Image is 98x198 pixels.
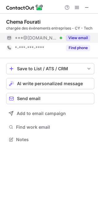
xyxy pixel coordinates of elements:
[6,93,94,104] button: Send email
[6,108,94,119] button: Add to email campaign
[16,137,92,142] span: Notes
[17,96,40,101] span: Send email
[6,25,94,31] div: chargée des événements entreprises - CY - Tech
[6,4,43,11] img: ContactOut v5.3.10
[6,63,94,74] button: save-profile-one-click
[16,124,92,130] span: Find work email
[17,66,83,71] div: Save to List / ATS / CRM
[6,135,94,144] button: Notes
[6,78,94,89] button: AI write personalized message
[6,123,94,131] button: Find work email
[15,35,58,41] span: ***@[DOMAIN_NAME]
[17,111,66,116] span: Add to email campaign
[66,35,90,41] button: Reveal Button
[66,45,90,51] button: Reveal Button
[17,81,83,86] span: AI write personalized message
[6,19,40,25] div: Chema Fourati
